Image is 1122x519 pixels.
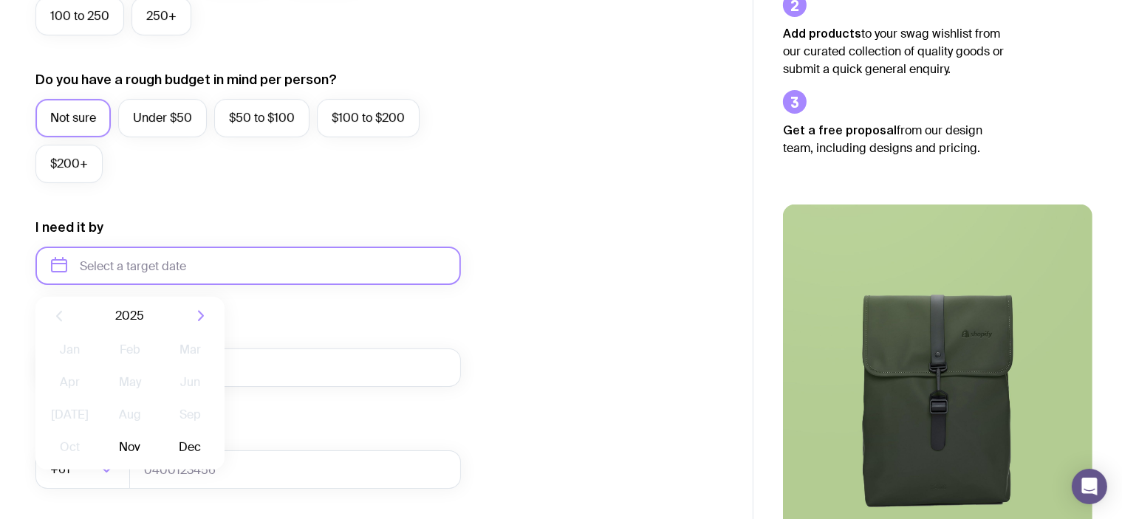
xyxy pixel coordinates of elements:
button: May [103,368,157,397]
button: Feb [103,335,157,365]
button: Oct [43,433,97,462]
button: [DATE] [43,400,97,430]
label: $50 to $100 [214,99,309,137]
button: Aug [103,400,157,430]
label: Not sure [35,99,111,137]
div: Search for option [35,450,130,489]
label: Do you have a rough budget in mind per person? [35,71,337,89]
input: Search for option [73,450,96,489]
label: $100 to $200 [317,99,420,137]
button: Jan [43,335,97,365]
button: Dec [163,433,217,462]
input: you@email.com [35,348,461,387]
label: Under $50 [118,99,207,137]
button: Sep [163,400,217,430]
span: +61 [50,450,73,489]
button: Apr [43,368,97,397]
button: Jun [163,368,217,397]
button: Mar [163,335,217,365]
strong: Add products [783,27,861,40]
label: I need it by [35,219,103,236]
span: 2025 [116,307,145,325]
p: to your swag wishlist from our curated collection of quality goods or submit a quick general enqu... [783,24,1005,78]
button: Nov [103,433,157,462]
strong: Get a free proposal [783,123,897,137]
p: from our design team, including designs and pricing. [783,121,1005,157]
input: Select a target date [35,247,461,285]
input: 0400123456 [129,450,461,489]
div: Open Intercom Messenger [1072,469,1107,504]
label: $200+ [35,145,103,183]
